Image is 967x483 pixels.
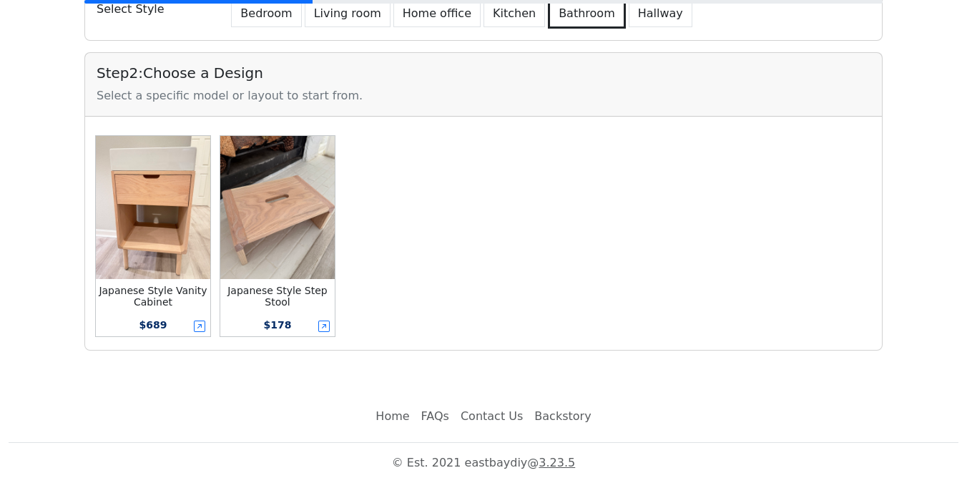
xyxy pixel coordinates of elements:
div: Select a specific model or layout to start from. [97,87,870,104]
img: Japanese Style Vanity Cabinet [96,136,210,279]
div: Japanese Style Vanity Cabinet [96,285,210,308]
a: FAQs [416,402,455,431]
span: $ 689 [139,319,167,331]
button: Japanese Style Step StoolJapanese Style Step Stool$178 [218,134,337,338]
a: Home [370,402,415,431]
a: Backstory [529,402,597,431]
div: Japanese Style Step Stool [220,285,335,308]
span: $ 178 [264,319,292,331]
img: Japanese Style Step Stool [220,136,335,279]
small: Japanese Style Vanity Cabinet [99,285,207,308]
h5: Step 2 : Choose a Design [97,64,870,82]
small: Japanese Style Step Stool [227,285,328,308]
p: © Est. 2021 eastbaydiy @ [9,454,958,472]
a: 3.23.5 [539,456,575,469]
a: Contact Us [455,402,529,431]
button: Japanese Style Vanity CabinetJapanese Style Vanity Cabinet$689 [94,134,212,338]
